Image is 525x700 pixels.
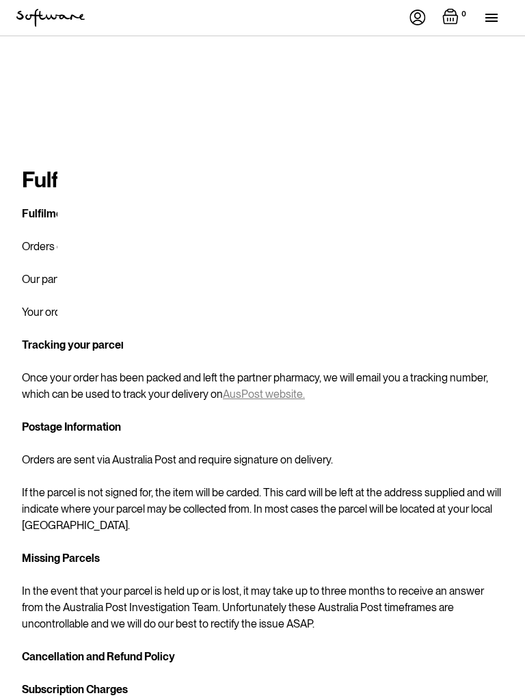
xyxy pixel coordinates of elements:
[459,8,469,21] div: 0
[22,552,100,565] strong: Missing Parcels ‍
[22,650,175,696] strong: Cancellation and Refund Policy ‍ Subscription Charges ‍
[22,166,401,193] strong: Fulfilment, Shipping and Returns Policy
[16,9,85,27] img: Software Logo
[22,207,137,220] strong: Fulfilment and Shipping ‍
[22,338,124,351] strong: Tracking your parcel ‍
[57,68,468,342] img: blank image
[22,420,121,433] strong: Postage Information ‍
[223,388,305,401] a: AusPost website.
[442,8,469,27] a: Open empty cart
[16,9,85,27] a: home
